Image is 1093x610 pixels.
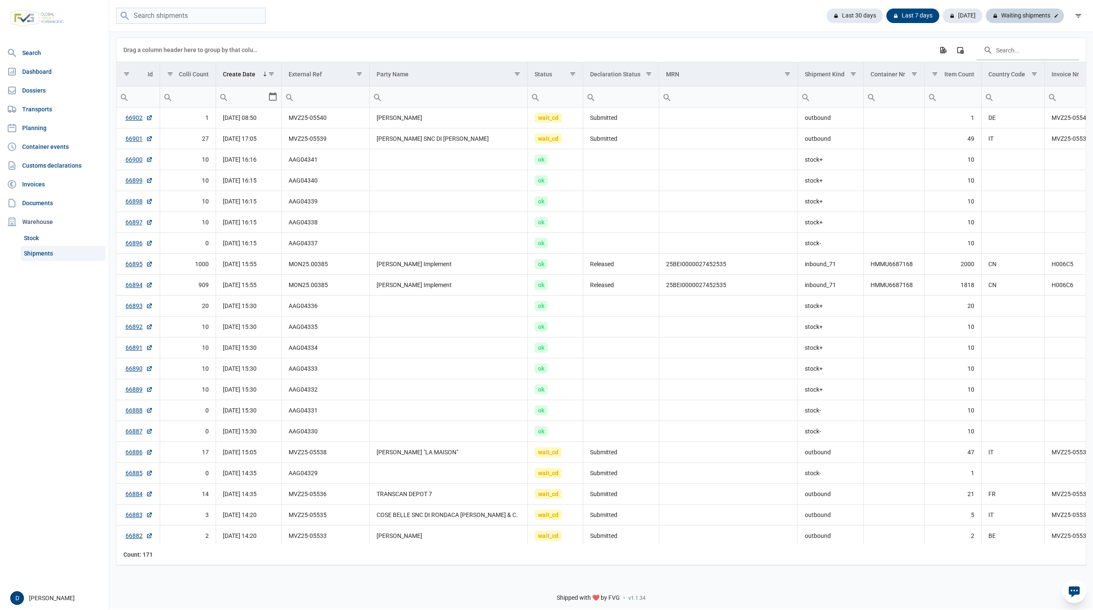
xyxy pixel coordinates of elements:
[864,254,925,275] td: HMMU6687168
[798,128,864,149] td: outbound
[126,176,153,185] a: 66899
[924,275,981,296] td: 1818
[924,62,981,87] td: Column Item Count
[583,484,659,505] td: Submitted
[282,379,369,400] td: AAG04332
[282,296,369,317] td: AAG04336
[798,212,864,233] td: stock+
[798,317,864,337] td: stock+
[935,42,950,58] div: Export all data to Excel
[924,296,981,317] td: 20
[282,442,369,463] td: MVZ25-05538
[117,87,160,107] input: Filter cell
[924,212,981,233] td: 10
[126,406,153,415] a: 66888
[798,107,864,128] td: outbound
[123,43,260,57] div: Drag a column header here to group by that column
[223,177,257,184] span: [DATE] 16:15
[126,532,153,540] a: 66882
[981,505,1045,526] td: IT
[223,156,257,163] span: [DATE] 16:16
[583,128,659,149] td: Submitted
[126,281,153,289] a: 66894
[924,87,981,107] td: Filter cell
[535,113,562,123] span: wait_cd
[123,71,130,77] span: Show filter options for column 'Id'
[982,87,1045,107] input: Filter cell
[160,107,216,128] td: 1
[798,191,864,212] td: stock+
[924,379,981,400] td: 10
[223,470,257,476] span: [DATE] 14:35
[282,212,369,233] td: AAG04338
[148,71,153,78] div: Id
[160,254,216,275] td: 1000
[282,233,369,254] td: AAG04337
[982,87,997,107] div: Search box
[924,400,981,421] td: 10
[160,463,216,484] td: 0
[216,87,268,107] input: Filter cell
[216,87,282,107] td: Filter cell
[268,71,275,77] span: Show filter options for column 'Create Date'
[924,337,981,358] td: 10
[223,386,257,393] span: [DATE] 15:30
[223,135,257,142] span: [DATE] 17:05
[1031,71,1037,77] span: Show filter options for column 'Country Code'
[20,246,105,261] a: Shipments
[535,259,548,269] span: ok
[976,40,1079,60] input: Search in the data grid
[943,9,982,23] div: [DATE]
[223,302,257,309] span: [DATE] 15:30
[557,594,620,602] span: Shipped with ❤️ by FVG
[160,421,216,442] td: 0
[924,233,981,254] td: 10
[798,505,864,526] td: outbound
[223,323,257,330] span: [DATE] 15:30
[924,463,981,484] td: 1
[864,87,925,107] td: Filter cell
[282,191,369,212] td: AAG04339
[282,463,369,484] td: AAG04329
[981,442,1045,463] td: IT
[282,317,369,337] td: AAG04335
[369,275,528,296] td: [PERSON_NAME] Implement
[535,134,562,144] span: wait_cd
[988,71,1025,78] div: Country Code
[535,175,548,186] span: ok
[223,198,257,205] span: [DATE] 16:15
[356,71,362,77] span: Show filter options for column 'External Ref'
[126,197,153,206] a: 66898
[583,275,659,296] td: Released
[126,218,153,227] a: 66897
[160,128,216,149] td: 27
[535,531,562,541] span: wait_cd
[981,87,1045,107] td: Filter cell
[981,254,1045,275] td: CN
[160,170,216,191] td: 10
[369,254,528,275] td: [PERSON_NAME] Implement
[160,233,216,254] td: 0
[528,62,583,87] td: Column Status
[160,442,216,463] td: 17
[981,62,1045,87] td: Column Country Code
[3,119,105,137] a: Planning
[798,337,864,358] td: stock+
[223,365,257,372] span: [DATE] 15:30
[798,87,813,107] div: Search box
[282,128,369,149] td: MVZ25-05539
[864,87,879,107] div: Search box
[924,317,981,337] td: 10
[924,254,981,275] td: 2000
[116,8,266,24] input: Search shipments
[126,260,153,268] a: 66895
[117,87,160,107] td: Filter cell
[535,384,548,395] span: ok
[798,358,864,379] td: stock+
[282,337,369,358] td: AAG04334
[282,358,369,379] td: AAG04333
[827,9,883,23] div: Last 30 days
[3,176,105,193] a: Invoices
[924,149,981,170] td: 10
[223,449,257,456] span: [DATE] 15:05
